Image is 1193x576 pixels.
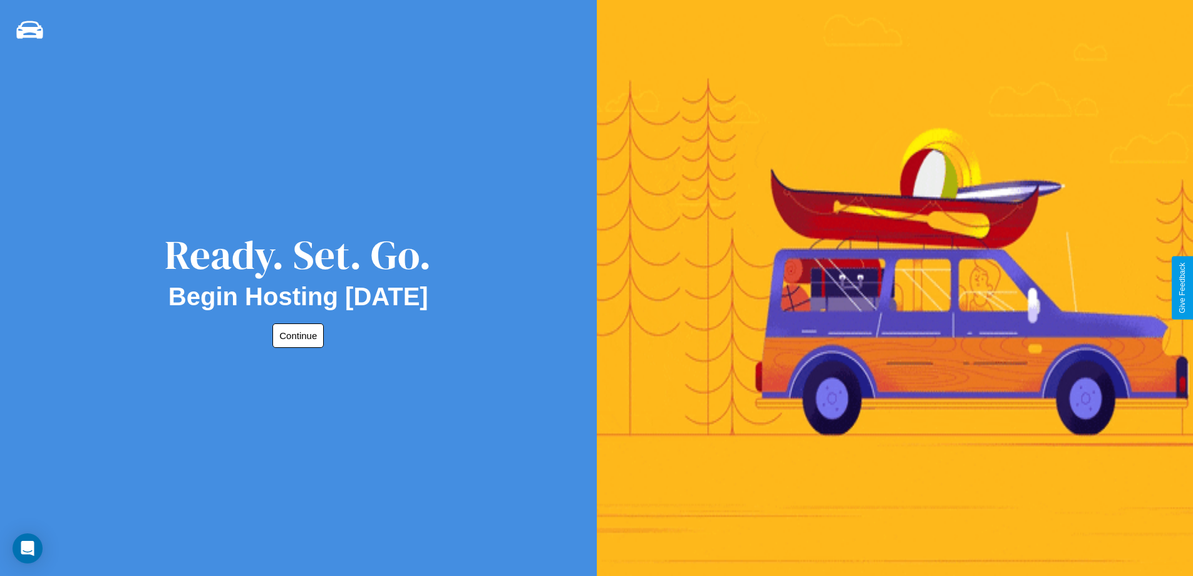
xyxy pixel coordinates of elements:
div: Ready. Set. Go. [165,227,431,283]
h2: Begin Hosting [DATE] [168,283,428,311]
div: Give Feedback [1178,263,1187,313]
div: Open Intercom Messenger [13,533,43,563]
button: Continue [272,323,324,348]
